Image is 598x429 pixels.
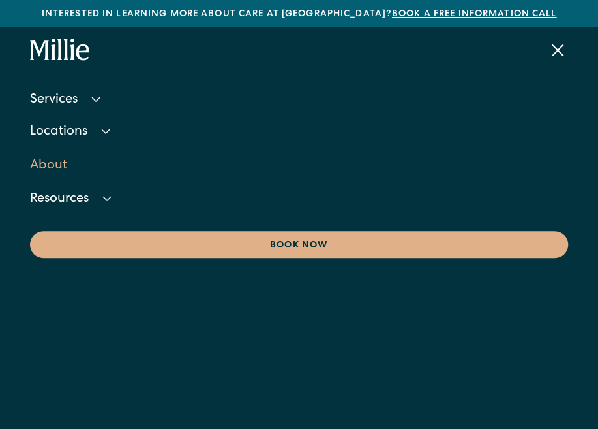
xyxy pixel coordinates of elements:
a: Book now [30,231,568,258]
div: Services [30,93,78,107]
div: Book now [43,239,555,253]
a: Book a free information call [392,10,556,19]
div: Services [30,86,568,115]
div: Locations [30,125,87,139]
div: Locations [30,118,568,147]
div: Resources [30,185,568,214]
div: menu [542,35,568,66]
a: About [30,148,568,183]
div: Interested in learning more about care at [GEOGRAPHIC_DATA]? [21,8,577,22]
div: Resources [30,193,89,206]
a: home [30,39,90,62]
